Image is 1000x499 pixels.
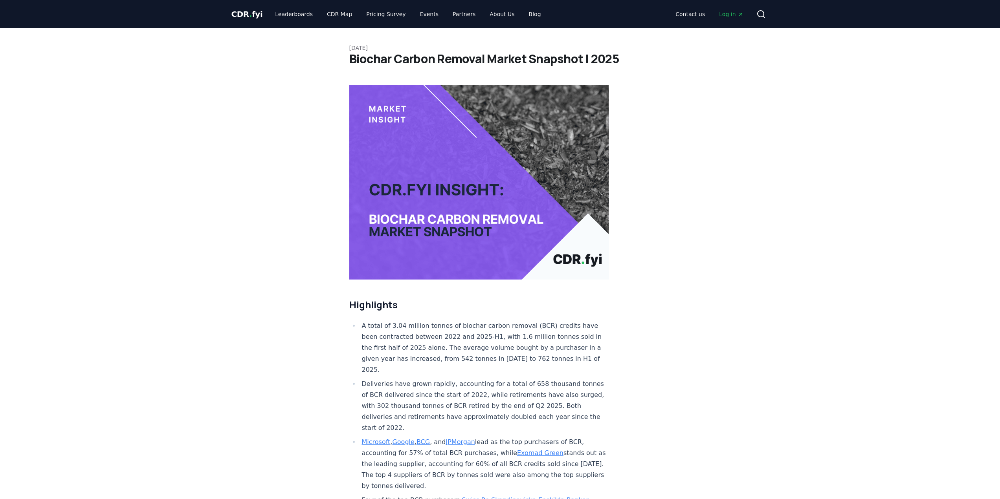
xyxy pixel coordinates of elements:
[483,7,521,21] a: About Us
[446,438,475,446] a: JPMorgan
[349,52,651,66] h1: Biochar Carbon Removal Market Snapshot | 2025
[231,9,263,20] a: CDR.fyi
[523,7,547,21] a: Blog
[321,7,358,21] a: CDR Map
[362,438,391,446] a: Microsoft
[360,378,609,433] li: Deliveries have grown rapidly, accounting for a total of 658 thousand tonnes of BCR delivered sin...
[713,7,750,21] a: Log in
[360,320,609,375] li: A total of 3.04 million tonnes of biochar carbon removal (BCR) credits have been contracted betwe...
[249,9,252,19] span: .
[231,9,263,19] span: CDR fyi
[414,7,445,21] a: Events
[269,7,319,21] a: Leaderboards
[446,7,482,21] a: Partners
[349,85,609,280] img: blog post image
[719,10,743,18] span: Log in
[349,298,609,311] h2: Highlights
[269,7,547,21] nav: Main
[360,7,412,21] a: Pricing Survey
[392,438,414,446] a: Google
[417,438,430,446] a: BCG
[360,437,609,492] li: , , , and lead as the top purchasers of BCR, accounting for 57% of total BCR purchases, while sta...
[517,449,563,457] a: Exomad Green
[669,7,711,21] a: Contact us
[349,44,651,52] p: [DATE]
[669,7,750,21] nav: Main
